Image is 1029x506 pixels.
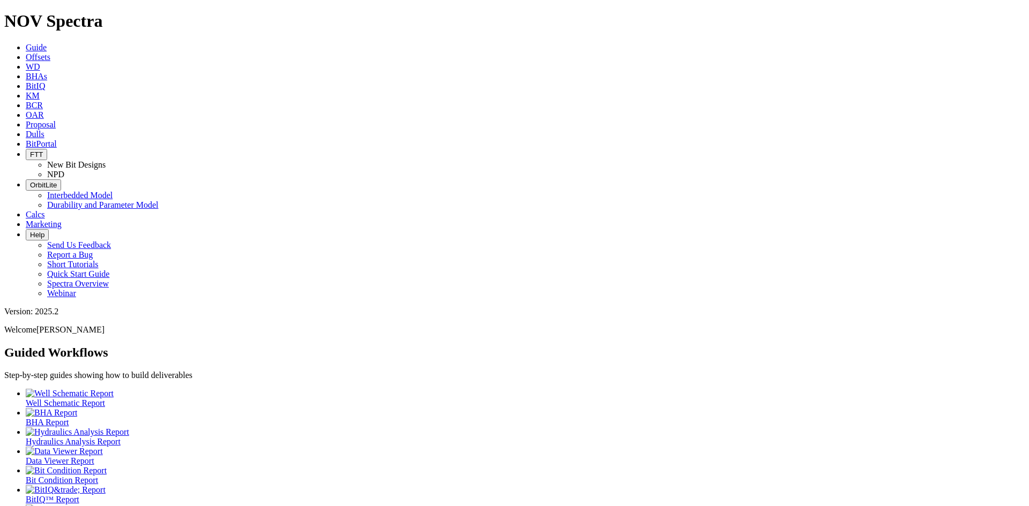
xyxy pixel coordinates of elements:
a: Calcs [26,210,45,219]
a: OAR [26,110,44,119]
span: OrbitLite [30,181,57,189]
a: Dulls [26,130,44,139]
a: Spectra Overview [47,279,109,288]
a: BCR [26,101,43,110]
span: BHA Report [26,418,69,427]
a: KM [26,91,40,100]
a: NPD [47,170,64,179]
button: OrbitLite [26,179,61,191]
a: Durability and Parameter Model [47,200,159,209]
a: BitPortal [26,139,57,148]
a: Hydraulics Analysis Report Hydraulics Analysis Report [26,427,1025,446]
span: Hydraulics Analysis Report [26,437,121,446]
a: Offsets [26,52,50,62]
img: BitIQ&trade; Report [26,485,106,495]
button: Help [26,229,49,240]
img: Hydraulics Analysis Report [26,427,129,437]
span: Data Viewer Report [26,456,94,465]
h2: Guided Workflows [4,345,1025,360]
a: Report a Bug [47,250,93,259]
span: Help [30,231,44,239]
a: Webinar [47,289,76,298]
a: New Bit Designs [47,160,106,169]
span: Bit Condition Report [26,475,98,485]
img: Bit Condition Report [26,466,107,475]
a: Proposal [26,120,56,129]
a: Send Us Feedback [47,240,111,250]
img: BHA Report [26,408,77,418]
a: BHA Report BHA Report [26,408,1025,427]
p: Step-by-step guides showing how to build deliverables [4,371,1025,380]
a: Data Viewer Report Data Viewer Report [26,447,1025,465]
img: Well Schematic Report [26,389,114,398]
button: FTT [26,149,47,160]
a: WD [26,62,40,71]
span: Well Schematic Report [26,398,105,407]
a: BitIQ [26,81,45,90]
a: Bit Condition Report Bit Condition Report [26,466,1025,485]
a: BHAs [26,72,47,81]
span: FTT [30,150,43,158]
a: Short Tutorials [47,260,99,269]
a: Quick Start Guide [47,269,109,278]
img: Data Viewer Report [26,447,103,456]
a: Well Schematic Report Well Schematic Report [26,389,1025,407]
p: Welcome [4,325,1025,335]
h1: NOV Spectra [4,11,1025,31]
a: BitIQ&trade; Report BitIQ™ Report [26,485,1025,504]
a: Marketing [26,220,62,229]
a: Guide [26,43,47,52]
a: Interbedded Model [47,191,113,200]
span: BitIQ™ Report [26,495,79,504]
div: Version: 2025.2 [4,307,1025,316]
span: [PERSON_NAME] [36,325,105,334]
